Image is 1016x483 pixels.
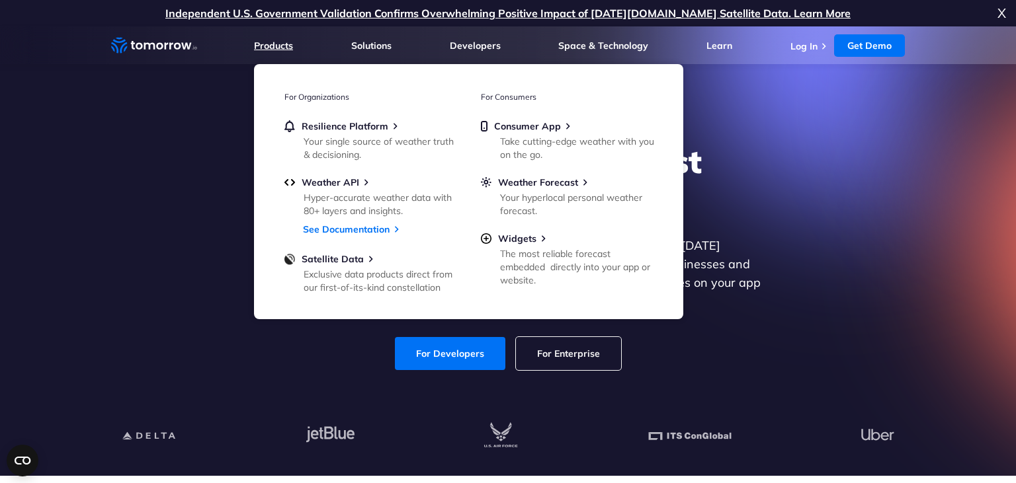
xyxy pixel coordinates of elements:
img: plus-circle.svg [481,233,491,244]
p: Get reliable and precise weather data through our free API. Count on [DATE][DOMAIN_NAME] for quic... [253,237,763,311]
h3: For Consumers [481,92,653,102]
div: Exclusive data products direct from our first-of-its-kind constellation [304,268,458,294]
div: The most reliable forecast embedded directly into your app or website. [500,247,654,287]
span: Widgets [498,233,536,244]
a: Space & Technology [558,40,648,52]
img: mobile.svg [481,120,487,132]
a: Solutions [351,40,392,52]
img: api.svg [284,176,295,188]
a: Developers [450,40,501,52]
div: Take cutting-edge weather with you on the go. [500,135,654,161]
div: Your single source of weather truth & decisioning. [304,135,458,161]
a: For Developers [395,337,505,370]
img: bell.svg [284,120,295,132]
a: WidgetsThe most reliable forecast embedded directly into your app or website. [481,233,653,284]
img: satellite-data-menu.png [284,253,295,265]
span: Resilience Platform [302,120,388,132]
img: sun.svg [481,176,491,188]
a: Consumer AppTake cutting-edge weather with you on the go. [481,120,653,159]
span: Weather API [302,176,359,188]
a: Resilience PlatformYour single source of weather truth & decisioning. [284,120,456,159]
a: Weather APIHyper-accurate weather data with 80+ layers and insights. [284,176,456,215]
a: Home link [111,36,197,56]
span: Consumer App [494,120,561,132]
a: Get Demo [834,34,905,57]
a: See Documentation [303,223,390,235]
a: Learn [706,40,732,52]
a: Log In [790,40,818,52]
span: Satellite Data [302,253,364,265]
h3: For Organizations [284,92,456,102]
a: For Enterprise [516,337,621,370]
div: Your hyperlocal personal weather forecast. [500,191,654,217]
button: Open CMP widget [7,445,38,476]
div: Hyper-accurate weather data with 80+ layers and insights. [304,191,458,217]
a: Satellite DataExclusive data products direct from our first-of-its-kind constellation [284,253,456,291]
a: Independent U.S. Government Validation Confirms Overwhelming Positive Impact of [DATE][DOMAIN_NAM... [165,7,851,20]
span: Weather Forecast [498,176,578,188]
a: Weather ForecastYour hyperlocal personal weather forecast. [481,176,653,215]
a: Products [254,40,293,52]
h1: Explore the World’s Best Weather API [253,141,763,221]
